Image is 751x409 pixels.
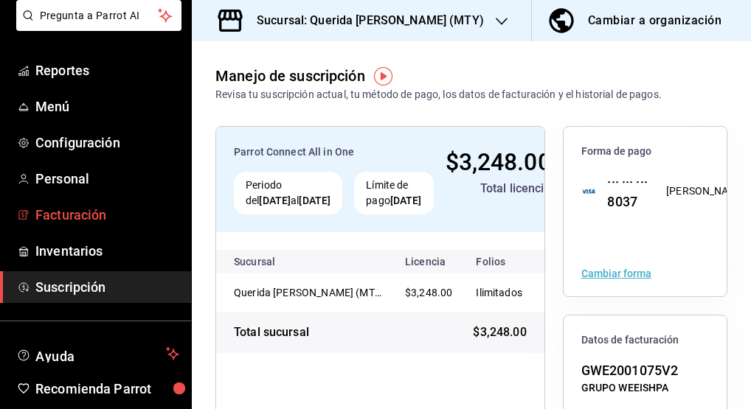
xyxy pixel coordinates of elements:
div: Sucursal [234,256,315,268]
span: Ayuda [35,345,160,363]
th: Licencia [393,250,464,273]
div: Periodo del al [234,172,342,214]
div: Cambiar a organización [588,10,721,31]
span: Reportes [35,60,179,80]
h3: Sucursal: Querida [PERSON_NAME] (MTY) [245,12,484,29]
span: Configuración [35,133,179,153]
span: Recomienda Parrot [35,379,179,399]
th: Financiamiento [534,250,633,273]
div: Querida Adela (MTY) [234,285,381,300]
strong: [DATE] [299,195,330,206]
strong: [DATE] [259,195,291,206]
button: Cambiar forma [581,268,651,279]
span: Datos de facturación [581,333,709,347]
span: Menú [35,97,179,116]
div: Límite de pago [354,172,433,214]
div: Manejo de suscripción [215,65,365,87]
div: [PERSON_NAME] [666,183,747,199]
span: Pregunta a Parrot AI [40,8,159,24]
span: Personal [35,169,179,189]
span: Forma de pago [581,144,709,158]
span: $3,248.00 [473,324,526,341]
div: Querida [PERSON_NAME] (MTY) [234,285,381,300]
div: Total sucursal [234,324,309,341]
td: Ilimitados [464,273,534,312]
div: Revisa tu suscripción actual, tu método de pago, los datos de facturación y el historial de pagos. [215,87,662,102]
strong: [DATE] [390,195,422,206]
td: - [534,273,633,312]
span: Inventarios [35,241,179,261]
a: Pregunta a Parrot AI [10,18,181,34]
span: Facturación [35,205,179,225]
img: Tooltip marker [374,67,392,85]
div: GWE2001075V2 [581,360,709,380]
span: $3,248.00 [405,287,452,298]
span: Suscripción [35,277,179,297]
div: Parrot Connect All in One [234,144,434,160]
th: Folios [464,250,534,273]
div: Total licencia [446,180,551,197]
div: ··· ··· ··· 8037 [595,172,648,212]
span: $3,248.00 [446,148,551,176]
div: GRUPO WEEISHPA [581,380,709,396]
